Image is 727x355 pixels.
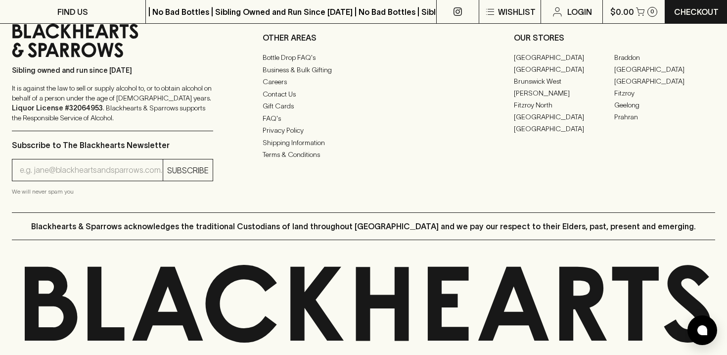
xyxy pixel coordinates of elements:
[263,32,464,44] p: OTHER AREAS
[697,325,707,335] img: bubble-icon
[614,111,715,123] a: Prahran
[514,51,615,63] a: [GEOGRAPHIC_DATA]
[263,101,464,112] a: Gift Cards
[514,87,615,99] a: [PERSON_NAME]
[514,75,615,87] a: Brunswick West
[514,99,615,111] a: Fitzroy North
[263,88,464,100] a: Contact Us
[514,123,615,135] a: [GEOGRAPHIC_DATA]
[12,187,213,197] p: We will never spam you
[614,63,715,75] a: [GEOGRAPHIC_DATA]
[263,76,464,88] a: Careers
[263,125,464,137] a: Privacy Policy
[12,104,103,112] strong: Liquor License #32064953
[650,9,654,14] p: 0
[610,6,634,18] p: $0.00
[567,6,592,18] p: Login
[263,149,464,161] a: Terms & Conditions
[614,99,715,111] a: Geelong
[498,6,536,18] p: Wishlist
[12,139,213,151] p: Subscribe to The Blackhearts Newsletter
[263,64,464,76] a: Business & Bulk Gifting
[674,6,719,18] p: Checkout
[614,51,715,63] a: Braddon
[263,112,464,124] a: FAQ's
[57,6,88,18] p: FIND US
[263,52,464,64] a: Bottle Drop FAQ's
[12,65,213,75] p: Sibling owned and run since [DATE]
[12,83,213,123] p: It is against the law to sell or supply alcohol to, or to obtain alcohol on behalf of a person un...
[514,32,715,44] p: OUR STORES
[163,159,213,181] button: SUBSCRIBE
[20,162,163,178] input: e.g. jane@blackheartsandsparrows.com.au
[31,220,696,232] p: Blackhearts & Sparrows acknowledges the traditional Custodians of land throughout [GEOGRAPHIC_DAT...
[263,137,464,149] a: Shipping Information
[167,164,209,176] p: SUBSCRIBE
[614,87,715,99] a: Fitzroy
[514,111,615,123] a: [GEOGRAPHIC_DATA]
[614,75,715,87] a: [GEOGRAPHIC_DATA]
[514,63,615,75] a: [GEOGRAPHIC_DATA]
